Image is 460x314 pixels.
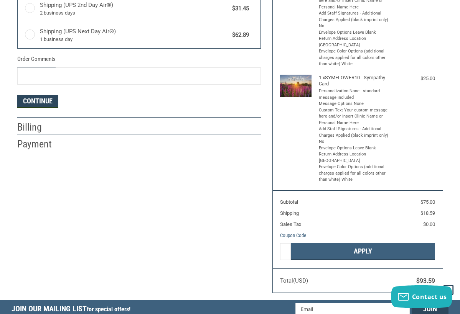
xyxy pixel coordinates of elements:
[319,10,394,29] li: Add Staff Signatures - Additional Charges Applied (black imprint only) No
[229,31,249,39] span: $62.89
[280,199,298,205] span: Subtotal
[17,95,58,108] button: Continue
[420,210,435,216] span: $18.59
[291,243,435,260] button: Apply
[319,145,394,152] li: Envelope Options Leave Blank
[319,164,394,183] li: Envelope Color Options (additional charges applied for all colors other than white) White
[319,29,394,36] li: Envelope Options Leave Blank
[87,306,130,313] span: for special offers!
[280,210,299,216] span: Shipping
[17,121,62,134] h2: Billing
[319,126,394,145] li: Add Staff Signatures - Additional Charges Applied (black imprint only) No
[412,293,447,301] span: Contact us
[319,88,394,101] li: Personalization None - standard message included
[40,36,229,43] span: 1 business day
[280,243,291,260] input: Gift Certificate or Coupon Code
[280,221,301,227] span: Sales Tax
[319,151,394,164] li: Return Address Location [GEOGRAPHIC_DATA]
[423,221,435,227] span: $0.00
[40,1,229,17] span: Shipping (UPS 2nd Day Air®)
[319,48,394,67] li: Envelope Color Options (additional charges applied for all colors other than white) White
[396,75,435,82] div: $25.00
[391,285,452,308] button: Contact us
[17,55,56,67] legend: Order Comments
[280,232,306,238] a: Coupon Code
[319,36,394,48] li: Return Address Location [GEOGRAPHIC_DATA]
[319,107,394,126] li: Custom Text Your custom message here and/or Insert Clinic Name or Personal Name Here
[420,199,435,205] span: $75.00
[416,277,435,285] span: $93.59
[319,75,394,87] h4: 1 x SYMFLOWER10 - Sympathy Card
[319,101,394,107] li: Message Options None
[40,27,229,43] span: Shipping (UPS Next Day Air®)
[229,4,249,13] span: $31.45
[40,9,229,17] span: 2 business days
[280,277,308,284] span: Total (USD)
[17,138,62,150] h2: Payment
